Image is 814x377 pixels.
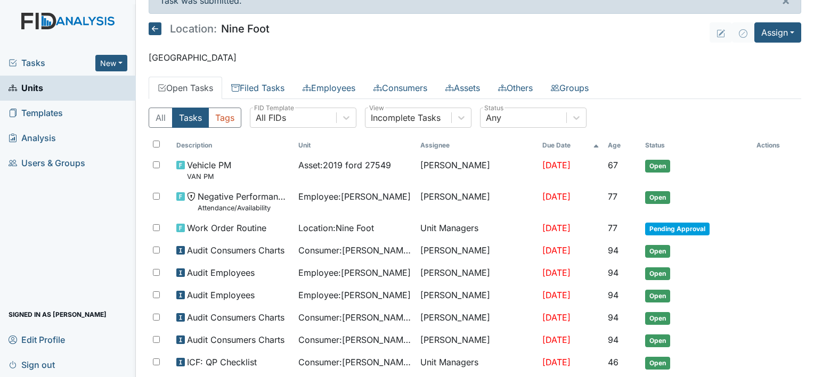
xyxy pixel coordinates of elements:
[542,160,571,170] span: [DATE]
[416,217,538,240] td: Unit Managers
[645,245,670,258] span: Open
[187,356,257,368] span: ICF: QP Checklist
[298,244,412,257] span: Consumer : [PERSON_NAME]
[542,290,571,300] span: [DATE]
[187,171,231,182] small: VAN PM
[298,289,411,301] span: Employee : [PERSON_NAME]
[298,311,412,324] span: Consumer : [PERSON_NAME]
[149,108,173,128] button: All
[149,77,222,99] a: Open Tasks
[9,306,107,323] span: Signed in as [PERSON_NAME]
[294,136,416,154] th: Toggle SortBy
[149,108,241,128] div: Type filter
[645,267,670,280] span: Open
[95,55,127,71] button: New
[645,191,670,204] span: Open
[198,203,290,213] small: Attendance/Availability
[298,159,391,171] span: Asset : 2019 ford 27549
[645,357,670,370] span: Open
[9,356,55,373] span: Sign out
[187,266,255,279] span: Audit Employees
[542,334,571,345] span: [DATE]
[542,77,598,99] a: Groups
[222,77,294,99] a: Filed Tasks
[9,105,63,121] span: Templates
[172,136,294,154] th: Toggle SortBy
[645,160,670,173] span: Open
[416,307,538,329] td: [PERSON_NAME]
[9,331,65,348] span: Edit Profile
[187,289,255,301] span: Audit Employees
[298,266,411,279] span: Employee : [PERSON_NAME]
[436,77,489,99] a: Assets
[187,244,284,257] span: Audit Consumers Charts
[641,136,752,154] th: Toggle SortBy
[645,312,670,325] span: Open
[149,51,801,64] p: [GEOGRAPHIC_DATA]
[416,351,538,374] td: Unit Managers
[752,136,801,154] th: Actions
[298,222,374,234] span: Location : Nine Foot
[608,191,617,202] span: 77
[604,136,641,154] th: Toggle SortBy
[298,333,412,346] span: Consumer : [PERSON_NAME]
[538,136,604,154] th: Toggle SortBy
[542,312,571,323] span: [DATE]
[187,311,284,324] span: Audit Consumers Charts
[364,77,436,99] a: Consumers
[153,141,160,147] input: Toggle All Rows Selected
[645,334,670,347] span: Open
[294,77,364,99] a: Employees
[608,334,618,345] span: 94
[608,245,618,256] span: 94
[416,284,538,307] td: [PERSON_NAME]
[416,262,538,284] td: [PERSON_NAME]
[187,159,231,182] span: Vehicle PM VAN PM
[416,240,538,262] td: [PERSON_NAME]
[187,222,266,234] span: Work Order Routine
[489,77,542,99] a: Others
[608,267,618,278] span: 94
[298,190,411,203] span: Employee : [PERSON_NAME]
[645,223,710,235] span: Pending Approval
[608,357,618,367] span: 46
[416,186,538,217] td: [PERSON_NAME]
[9,56,95,69] a: Tasks
[9,80,43,96] span: Units
[754,22,801,43] button: Assign
[9,155,85,171] span: Users & Groups
[608,312,618,323] span: 94
[542,267,571,278] span: [DATE]
[256,111,286,124] div: All FIDs
[208,108,241,128] button: Tags
[542,357,571,367] span: [DATE]
[9,130,56,146] span: Analysis
[542,191,571,202] span: [DATE]
[172,108,209,128] button: Tasks
[198,190,290,213] span: Negative Performance Review Attendance/Availability
[608,223,617,233] span: 77
[149,22,270,35] h5: Nine Foot
[187,333,284,346] span: Audit Consumers Charts
[542,223,571,233] span: [DATE]
[608,290,618,300] span: 94
[645,290,670,302] span: Open
[486,111,501,124] div: Any
[416,154,538,186] td: [PERSON_NAME]
[416,136,538,154] th: Assignee
[416,329,538,351] td: [PERSON_NAME]
[170,23,217,34] span: Location:
[371,111,441,124] div: Incomplete Tasks
[608,160,618,170] span: 67
[298,356,412,368] span: Consumer : [PERSON_NAME]
[542,245,571,256] span: [DATE]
